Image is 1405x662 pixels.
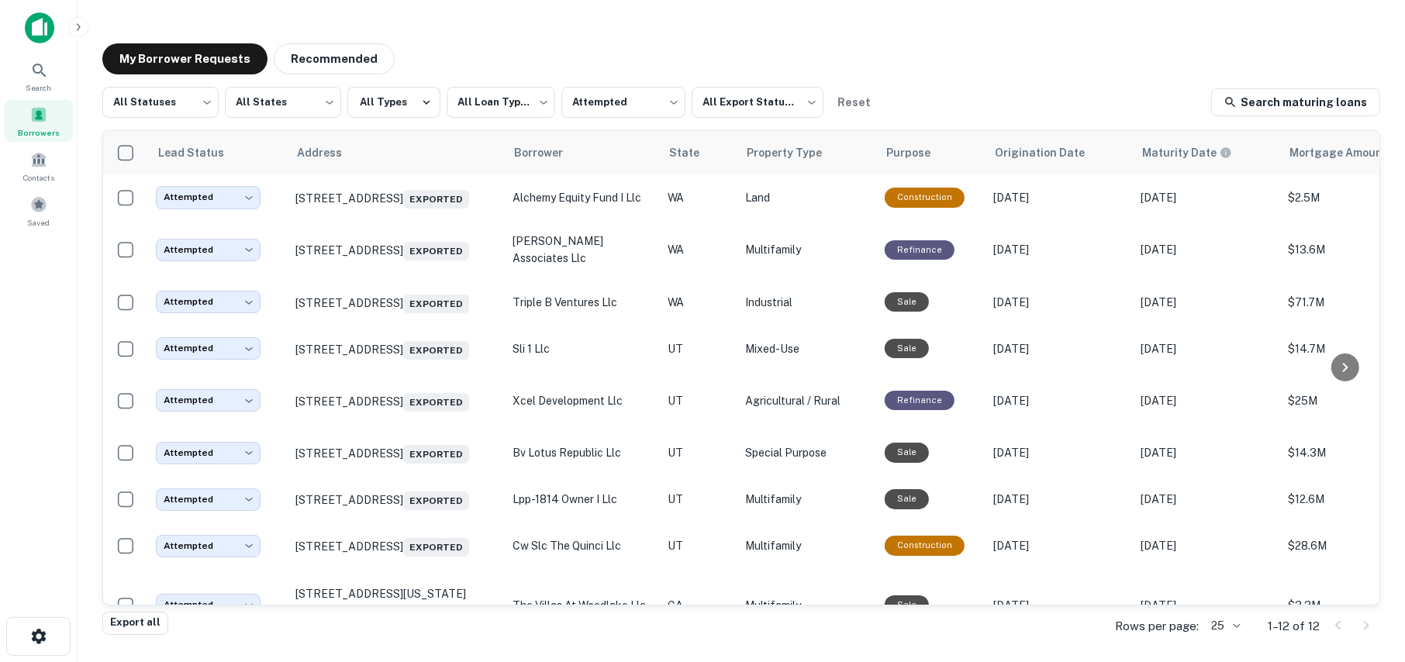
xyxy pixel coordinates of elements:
span: Origination Date [995,143,1105,162]
span: Borrower [514,143,583,162]
div: Borrowers [5,100,73,142]
span: Exported [403,445,469,464]
div: Attempted [156,442,261,464]
span: Maturity dates displayed may be estimated. Please contact the lender for the most accurate maturi... [1142,144,1252,161]
div: Attempted [156,186,261,209]
p: [STREET_ADDRESS] [295,535,497,557]
p: [DATE] [1141,189,1272,206]
p: Industrial [745,294,869,311]
p: Mixed-Use [745,340,869,357]
p: UT [668,340,730,357]
span: State [669,143,720,162]
p: [STREET_ADDRESS] [295,390,497,412]
span: Exported [403,491,469,510]
p: [DATE] [1141,491,1272,508]
p: Multifamily [745,241,869,258]
th: State [660,131,737,174]
a: Contacts [5,145,73,187]
th: Address [288,131,505,174]
p: [STREET_ADDRESS] [295,187,497,209]
p: [DATE] [1141,294,1272,311]
p: [DATE] [993,537,1125,554]
p: CA [668,597,730,614]
th: Purpose [877,131,986,174]
p: UT [668,444,730,461]
p: WA [668,189,730,206]
p: [DATE] [1141,444,1272,461]
span: Exported [403,341,469,360]
button: All Types [347,87,440,118]
p: the villas at woodlake llc [513,597,652,614]
button: My Borrower Requests [102,43,268,74]
p: [DATE] [993,241,1125,258]
p: [STREET_ADDRESS] [295,239,497,260]
th: Origination Date [986,131,1133,174]
p: [DATE] [993,444,1125,461]
th: Maturity dates displayed may be estimated. Please contact the lender for the most accurate maturi... [1133,131,1280,174]
p: WA [668,241,730,258]
p: Multifamily [745,537,869,554]
p: alchemy equity fund i llc [513,189,652,206]
p: [DATE] [1141,241,1272,258]
div: Attempted [156,535,261,557]
p: [DATE] [993,294,1125,311]
span: Exported [403,242,469,260]
p: lpp-1814 owner i llc [513,491,652,508]
span: Search [26,81,52,94]
div: Sale [885,292,929,312]
p: [STREET_ADDRESS] [295,488,497,510]
div: Attempted [561,82,685,122]
p: Special Purpose [745,444,869,461]
p: triple b ventures llc [513,294,652,311]
p: [DATE] [993,189,1125,206]
span: Lead Status [157,143,244,162]
div: Sale [885,443,929,462]
span: Purpose [886,143,951,162]
div: All States [225,82,341,122]
p: WA [668,294,730,311]
a: Saved [5,190,73,232]
div: This loan purpose was for refinancing [885,240,955,260]
div: 25 [1205,615,1243,637]
div: Sale [885,339,929,358]
div: Maturity dates displayed may be estimated. Please contact the lender for the most accurate maturi... [1142,144,1232,161]
th: Borrower [505,131,660,174]
button: Export all [102,612,168,635]
div: This loan purpose was for refinancing [885,391,955,410]
th: Property Type [737,131,877,174]
p: [DATE] [993,340,1125,357]
span: Exported [403,190,469,209]
div: Attempted [156,239,261,261]
p: bv lotus republic llc [513,444,652,461]
span: Saved [28,216,50,229]
span: Borrowers [18,126,60,139]
p: [STREET_ADDRESS][US_STATE] [295,587,497,622]
p: [DATE] [1141,537,1272,554]
p: xcel development llc [513,392,652,409]
p: Agricultural / Rural [745,392,869,409]
p: [DATE] [993,597,1125,614]
div: All Export Statuses [692,82,823,122]
a: Search [5,55,73,97]
p: [STREET_ADDRESS] [295,442,497,464]
button: Reset [830,87,879,118]
span: Exported [403,538,469,557]
span: Exported [403,295,469,313]
span: Property Type [747,143,842,162]
p: [DATE] [993,491,1125,508]
div: Attempted [156,337,261,360]
p: cw slc the quinci llc [513,537,652,554]
div: Attempted [156,488,261,511]
p: Rows per page: [1115,617,1199,636]
a: Search maturing loans [1211,88,1380,116]
div: This loan purpose was for construction [885,188,965,207]
div: This loan purpose was for construction [885,536,965,555]
p: UT [668,537,730,554]
p: Land [745,189,869,206]
div: Attempted [156,291,261,313]
img: capitalize-icon.png [25,12,54,43]
h6: Maturity Date [1142,144,1217,161]
div: All Statuses [102,82,219,122]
